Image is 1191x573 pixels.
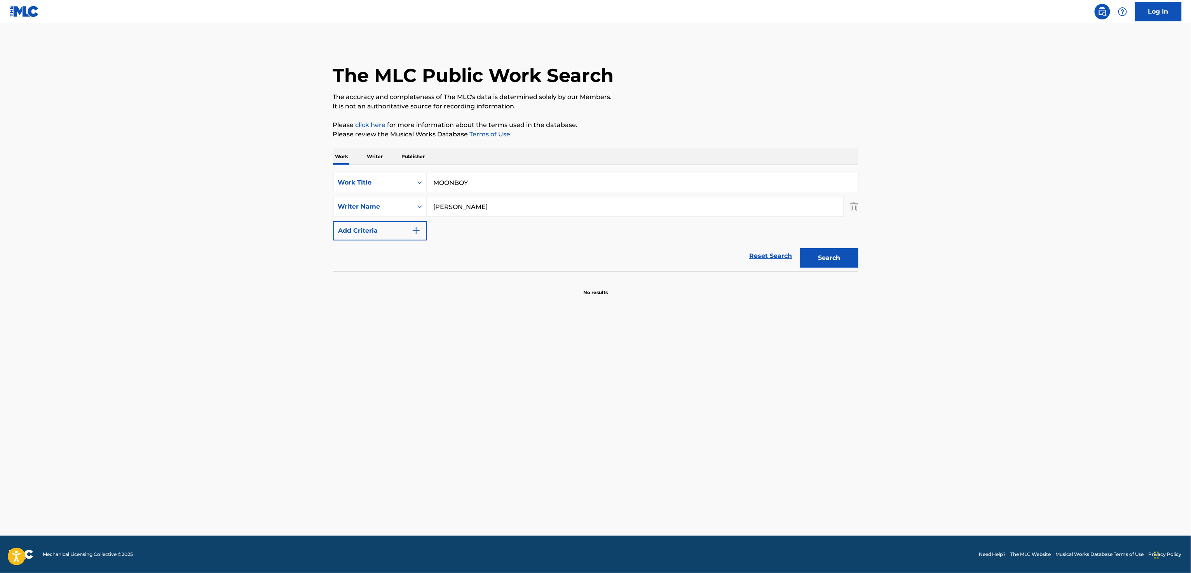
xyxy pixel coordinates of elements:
p: The accuracy and completeness of The MLC's data is determined solely by our Members. [333,92,858,102]
form: Search Form [333,173,858,272]
button: Search [800,248,858,268]
img: Delete Criterion [850,197,858,216]
a: Log In [1135,2,1182,21]
h1: The MLC Public Work Search [333,64,614,87]
p: Please for more information about the terms used in the database. [333,120,858,130]
a: Privacy Policy [1149,551,1182,558]
img: search [1098,7,1107,16]
iframe: Chat Widget [1152,536,1191,573]
p: Work [333,148,351,165]
p: Writer [365,148,385,165]
img: logo [9,550,33,559]
a: Reset Search [746,247,796,265]
span: Mechanical Licensing Collective © 2025 [43,551,133,558]
p: Publisher [399,148,427,165]
img: help [1118,7,1127,16]
div: Help [1115,4,1130,19]
a: Need Help? [979,551,1006,558]
div: Drag [1154,543,1159,567]
button: Add Criteria [333,221,427,240]
img: 9d2ae6d4665cec9f34b9.svg [412,226,421,235]
div: Writer Name [338,202,408,211]
p: No results [583,280,608,296]
img: MLC Logo [9,6,39,17]
a: Public Search [1095,4,1110,19]
div: Work Title [338,178,408,187]
p: Please review the Musical Works Database [333,130,858,139]
a: Terms of Use [468,131,511,138]
a: click here [356,121,386,129]
a: The MLC Website [1011,551,1051,558]
a: Musical Works Database Terms of Use [1056,551,1144,558]
p: It is not an authoritative source for recording information. [333,102,858,111]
